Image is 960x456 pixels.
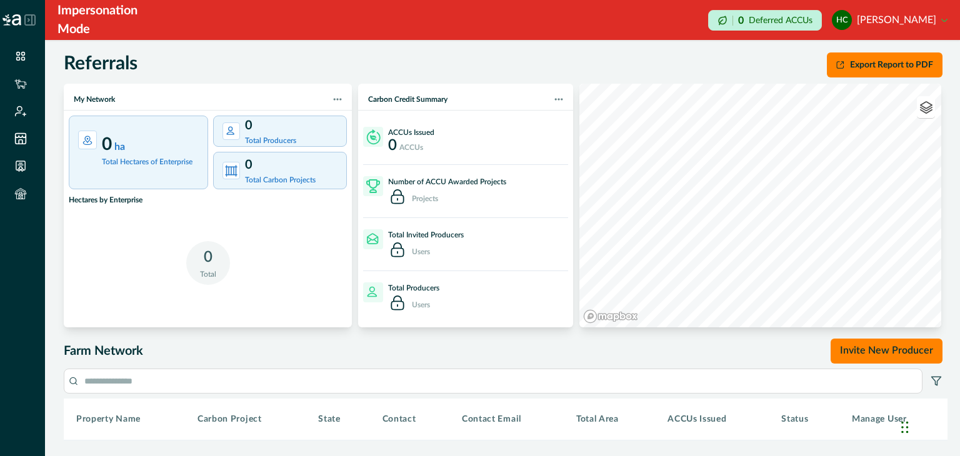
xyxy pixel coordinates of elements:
th: Contact [370,399,449,440]
p: Number of ACCU Awarded Projects [388,176,506,187]
th: Total Area [564,399,655,440]
p: 0 [245,116,342,135]
p: Total Hectares of Enterprise [102,156,198,167]
h5: Referrals [64,52,137,75]
div: Impersonation Mode [57,1,162,39]
p: Projects [412,191,438,202]
p: Total Producers [245,135,342,146]
button: Invite New Producer [831,339,942,364]
p: Total Invited Producers [388,229,464,240]
div: Total Invited Producers icon [363,229,383,249]
p: Carbon Credit Summary [368,94,452,105]
p: 0 [738,16,744,26]
th: Status [769,399,839,440]
p: 0 [388,138,397,153]
th: State [306,399,369,440]
p: My Network [74,94,115,105]
div: Total Producers icon [363,282,383,302]
p: ACCUs [399,140,423,151]
p: Total Producers [388,282,439,294]
div: ACCUs Issued icon [363,127,383,147]
a: Mapbox logo [583,309,638,324]
p: Users [412,297,430,309]
p: Deferred ACCUs [749,16,812,25]
p: Hectares by Enterprise [69,194,347,206]
canvas: Map [579,84,951,327]
img: Logo [2,14,21,26]
th: Contact Email [449,399,564,440]
p: 0 [245,156,342,174]
div: Drag [901,409,909,446]
p: Farm Network [64,342,143,360]
p: ACCUs Issued [388,127,434,138]
button: Harry Clark[PERSON_NAME] [832,5,947,35]
iframe: Chat Widget [897,396,960,456]
p: Total Carbon Projects [245,174,342,186]
p: 0 [102,137,198,151]
span: ha [112,142,125,152]
th: Manage User [839,399,947,440]
button: Export Report to PDF [827,52,942,77]
div: Number of ACCU Awarded Projects icon [363,176,383,196]
p: Users [412,244,430,255]
button: Toggle Map Styles [917,96,935,119]
th: Property Name [64,399,185,440]
th: ACCUs Issued [655,399,769,440]
th: Carbon Project [185,399,306,440]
